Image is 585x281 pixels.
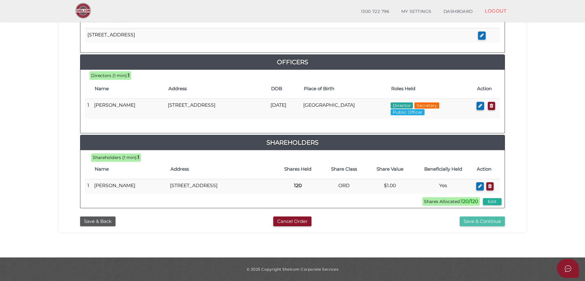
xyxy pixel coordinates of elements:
b: 1 [128,72,130,78]
h4: Action [477,86,497,91]
td: [STREET_ADDRESS] [165,99,268,119]
h4: Action [477,167,497,172]
a: DASHBOARD [437,6,479,18]
a: LOGOUT [479,5,513,17]
b: 1 [138,154,139,160]
td: [PERSON_NAME] [92,99,165,119]
b: 120/120 [461,198,478,204]
div: © 2025 Copyright Shelcom Corporate Services [63,267,522,272]
span: Secretary [414,102,439,109]
button: Cancel Order [273,216,311,227]
td: ORD [321,179,367,194]
h4: DOB [271,86,298,91]
span: Public Officer [391,109,425,115]
td: [STREET_ADDRESS] [85,28,476,43]
h4: Share Value [370,167,410,172]
a: Officers [80,57,505,67]
td: [STREET_ADDRESS] [167,179,274,194]
h4: Address [171,167,271,172]
a: Shareholders [80,138,505,147]
h4: Place of Birth [304,86,385,91]
a: 1300 722 796 [355,6,395,18]
td: [DATE] [268,99,301,119]
h4: Address [168,86,265,91]
h4: Roles Held [391,86,471,91]
button: Edit [483,198,502,205]
td: [PERSON_NAME] [92,179,167,194]
td: [GEOGRAPHIC_DATA] [301,99,388,119]
span: Directors (1 min): [91,73,128,78]
a: MY SETTINGS [395,6,437,18]
h4: Name [95,86,162,91]
span: Shares Allocated: [422,197,480,206]
td: Yes [413,179,474,194]
b: 120 [294,183,302,188]
button: Save & Continue [460,216,505,227]
button: Open asap [557,259,579,278]
td: 1 [85,99,92,119]
h4: Name [95,167,164,172]
span: Director [391,102,413,109]
td: 1 [85,179,92,194]
button: Save & Back [80,216,116,227]
span: Shareholders (1 min): [93,155,138,160]
h4: Shares Held [278,167,318,172]
h4: Beneficially Held [416,167,471,172]
h4: Share Class [324,167,364,172]
td: $1.00 [367,179,413,194]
